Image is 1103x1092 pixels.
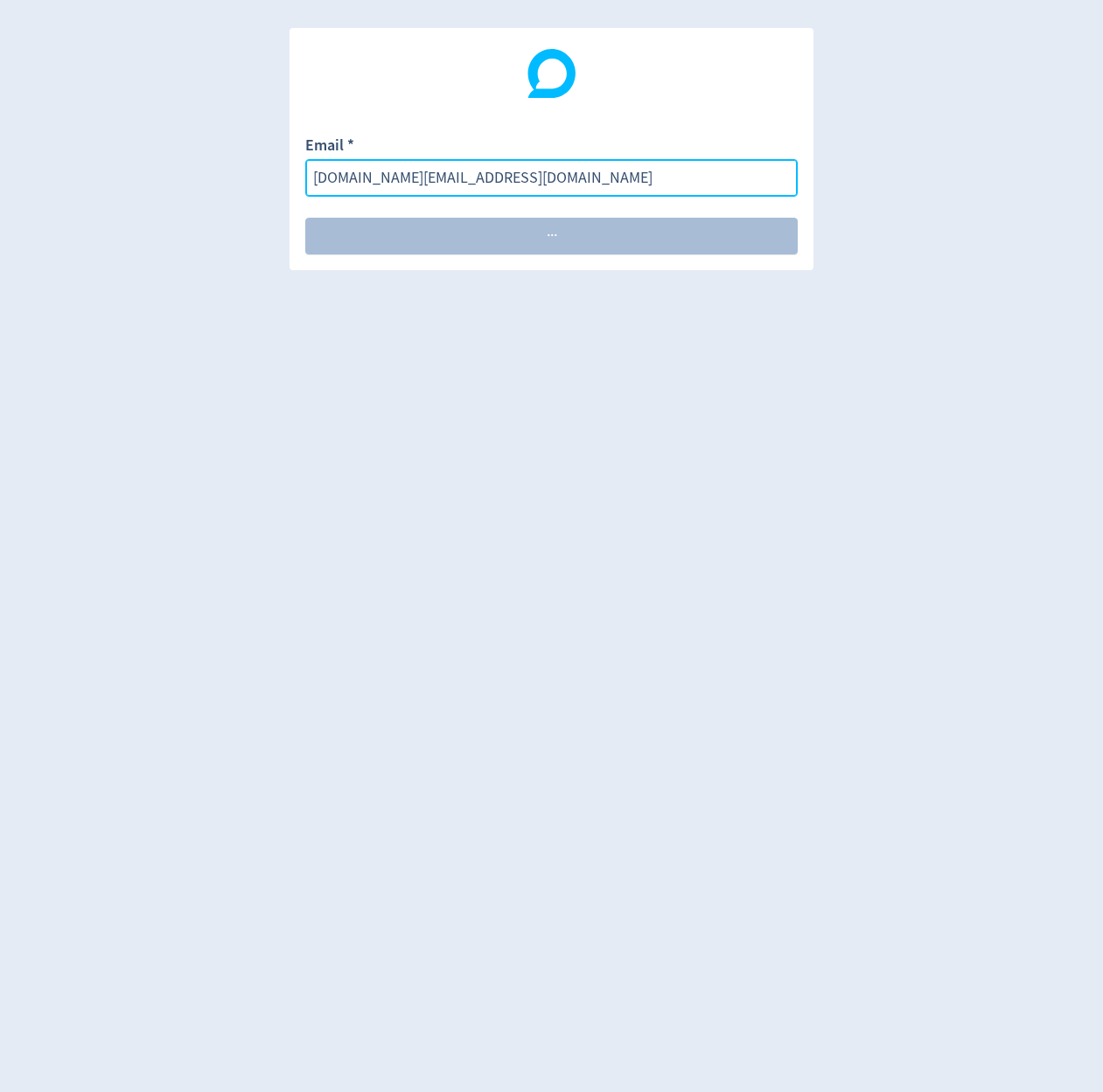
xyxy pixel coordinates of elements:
[554,228,557,244] span: ·
[527,49,576,98] img: Digivizer Logo
[305,218,798,254] button: ···
[550,228,554,244] span: ·
[547,228,550,244] span: ·
[305,135,354,159] label: Email *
